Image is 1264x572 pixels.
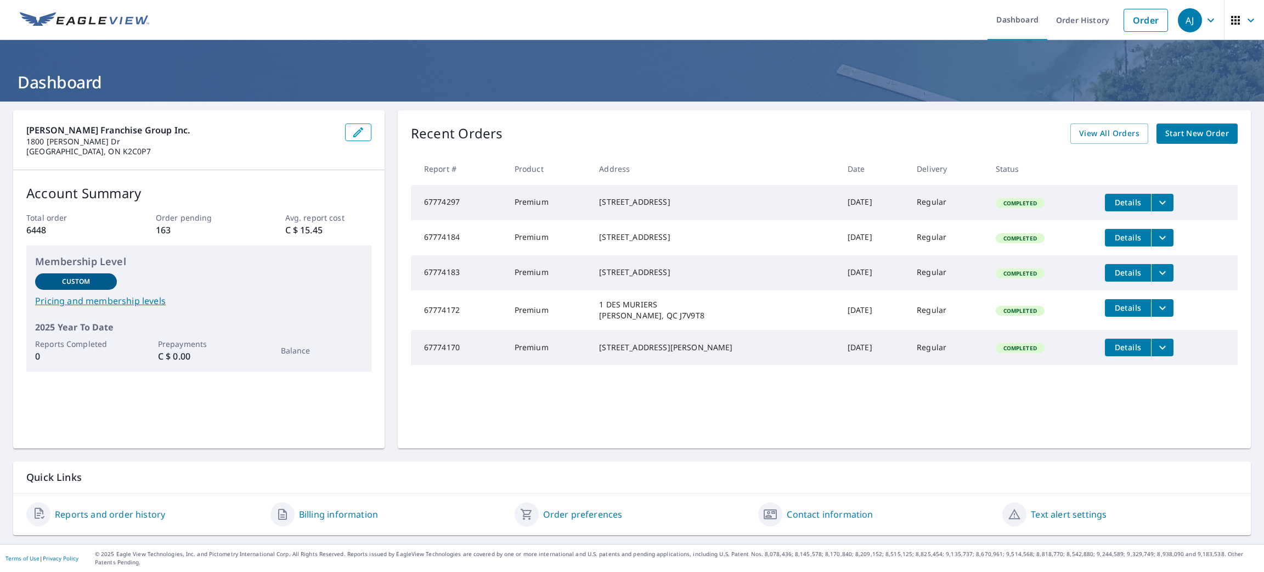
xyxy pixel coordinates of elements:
button: detailsBtn-67774170 [1105,339,1151,356]
p: Recent Orders [411,124,503,144]
td: Regular [908,255,986,290]
span: Details [1111,302,1144,313]
a: Pricing and membership levels [35,294,363,307]
a: Start New Order [1156,124,1238,144]
button: filesDropdownBtn-67774183 [1151,264,1173,282]
p: 6448 [26,223,112,237]
span: Details [1111,197,1144,208]
div: [STREET_ADDRESS] [599,232,830,243]
div: [STREET_ADDRESS] [599,267,830,278]
td: Premium [506,290,591,330]
img: EV Logo [20,12,149,29]
p: Custom [62,277,91,287]
p: C $ 0.00 [158,350,240,363]
div: [STREET_ADDRESS] [599,197,830,208]
span: Completed [997,307,1043,315]
p: © 2025 Eagle View Technologies, Inc. and Pictometry International Corp. All Rights Reserved. Repo... [95,550,1259,567]
td: [DATE] [839,220,908,255]
p: [GEOGRAPHIC_DATA], ON K2C0P7 [26,147,336,156]
span: Completed [997,234,1043,242]
span: Completed [997,199,1043,207]
a: Order preferences [543,508,623,521]
button: detailsBtn-67774297 [1105,194,1151,211]
td: 67774297 [411,185,506,220]
a: Order [1124,9,1168,32]
button: filesDropdownBtn-67774172 [1151,299,1173,317]
p: Account Summary [26,183,371,203]
p: Avg. report cost [285,212,371,223]
td: Premium [506,185,591,220]
div: 1 DES MURIERS [PERSON_NAME], QC J7V9T8 [599,299,830,321]
p: Reports Completed [35,338,117,350]
button: filesDropdownBtn-67774170 [1151,339,1173,356]
p: | [5,555,78,562]
td: 67774184 [411,220,506,255]
th: Delivery [908,153,986,185]
span: Completed [997,344,1043,352]
th: Report # [411,153,506,185]
td: Premium [506,330,591,365]
p: [PERSON_NAME] Franchise Group Inc. [26,124,336,137]
td: Premium [506,255,591,290]
td: Regular [908,220,986,255]
a: Contact information [787,508,873,521]
th: Product [506,153,591,185]
td: [DATE] [839,290,908,330]
h1: Dashboard [13,71,1251,93]
p: Order pending [156,212,242,223]
td: Premium [506,220,591,255]
a: View All Orders [1070,124,1148,144]
p: 0 [35,350,117,363]
a: Text alert settings [1031,508,1107,521]
td: 67774170 [411,330,506,365]
p: Balance [281,345,363,356]
td: Regular [908,185,986,220]
p: 163 [156,223,242,237]
td: Regular [908,290,986,330]
a: Billing information [299,508,378,521]
th: Status [987,153,1096,185]
th: Date [839,153,908,185]
a: Reports and order history [55,508,165,521]
td: 67774183 [411,255,506,290]
td: Regular [908,330,986,365]
span: Details [1111,342,1144,352]
td: [DATE] [839,185,908,220]
button: detailsBtn-67774183 [1105,264,1151,282]
p: 1800 [PERSON_NAME] Dr [26,137,336,147]
p: Prepayments [158,338,240,350]
td: 67774172 [411,290,506,330]
button: detailsBtn-67774172 [1105,299,1151,317]
th: Address [590,153,839,185]
p: Membership Level [35,254,363,269]
a: Privacy Policy [43,554,78,562]
span: Completed [997,270,1043,277]
button: detailsBtn-67774184 [1105,229,1151,246]
p: C $ 15.45 [285,223,371,237]
span: Details [1111,267,1144,278]
div: [STREET_ADDRESS][PERSON_NAME] [599,342,830,353]
button: filesDropdownBtn-67774297 [1151,194,1173,211]
div: AJ [1178,8,1202,32]
td: [DATE] [839,255,908,290]
span: Start New Order [1165,127,1229,141]
p: Quick Links [26,470,1238,484]
a: Terms of Use [5,554,39,562]
td: [DATE] [839,330,908,365]
p: Total order [26,212,112,223]
button: filesDropdownBtn-67774184 [1151,229,1173,246]
span: View All Orders [1079,127,1139,141]
p: 2025 Year To Date [35,321,363,334]
span: Details [1111,232,1144,243]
